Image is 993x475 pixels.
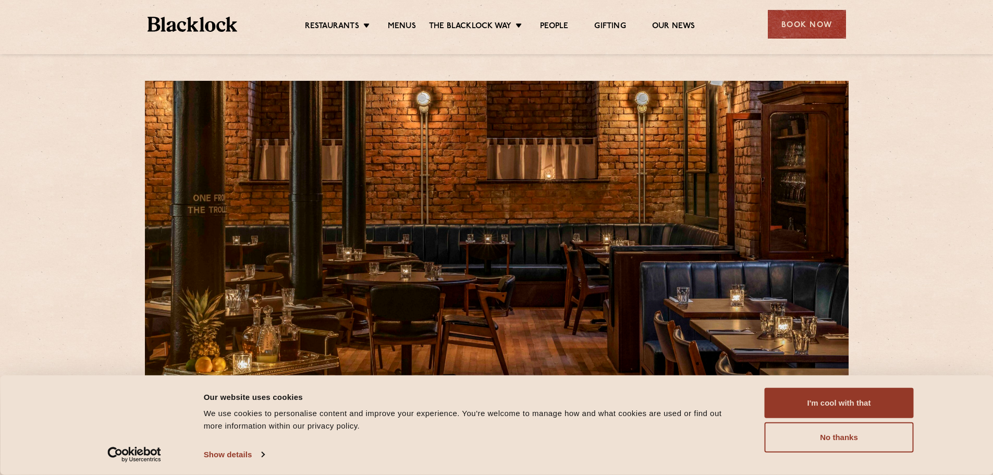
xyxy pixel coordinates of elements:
[204,407,741,432] div: We use cookies to personalise content and improve your experience. You're welcome to manage how a...
[765,388,914,418] button: I'm cool with that
[652,21,695,33] a: Our News
[540,21,568,33] a: People
[388,21,416,33] a: Menus
[594,21,626,33] a: Gifting
[204,391,741,403] div: Our website uses cookies
[89,447,180,462] a: Usercentrics Cookiebot - opens in a new window
[765,422,914,453] button: No thanks
[768,10,846,39] div: Book Now
[429,21,511,33] a: The Blacklock Way
[204,447,264,462] a: Show details
[148,17,238,32] img: BL_Textured_Logo-footer-cropped.svg
[305,21,359,33] a: Restaurants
